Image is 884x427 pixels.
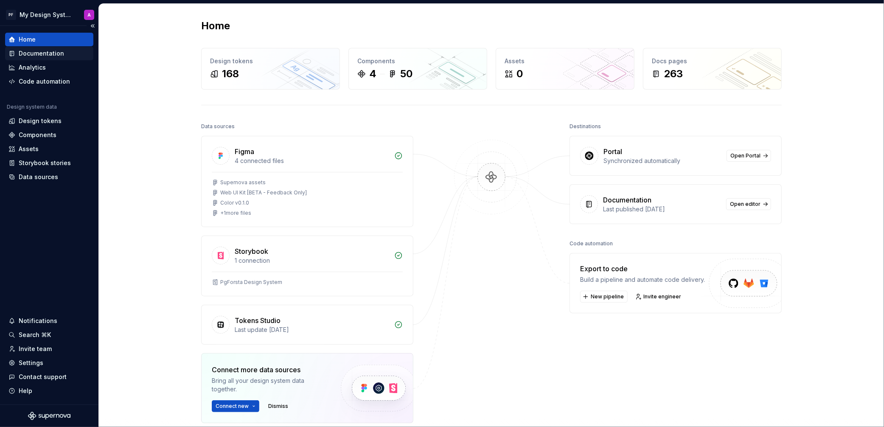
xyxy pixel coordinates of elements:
div: Last published [DATE] [603,205,721,213]
a: Open Portal [727,150,771,162]
div: Design tokens [19,117,62,125]
span: Invite engineer [643,293,681,300]
div: My Design System [20,11,74,19]
a: Analytics [5,61,93,74]
div: A [87,11,91,18]
button: Notifications [5,314,93,328]
a: Settings [5,356,93,370]
div: Data sources [201,121,235,132]
span: Dismiss [268,403,288,410]
div: 0 [516,67,523,81]
div: Web UI Kit [BETA - Feedback Only] [220,189,307,196]
a: Figma4 connected filesSupernova assetsWeb UI Kit [BETA - Feedback Only]Color v0.1.0+1more files [201,136,413,227]
div: Bring all your design system data together. [212,376,326,393]
div: Color v0.1.0 [220,199,249,206]
div: Home [19,35,36,44]
button: New pipeline [580,291,628,303]
div: PgForsta Design System [220,279,282,286]
div: Code automation [19,77,70,86]
a: Assets [5,142,93,156]
div: Synchronized automatically [603,157,721,165]
div: Last update [DATE] [235,326,389,334]
a: Invite team [5,342,93,356]
div: Notifications [19,317,57,325]
div: Help [19,387,32,395]
a: Design tokens [5,114,93,128]
div: Documentation [603,195,651,205]
div: Contact support [19,373,67,381]
a: Storybook1 connectionPgForsta Design System [201,236,413,296]
a: Open editor [726,198,771,210]
div: Assets [505,57,626,65]
div: Storybook stories [19,159,71,167]
div: Storybook [235,246,268,256]
div: Assets [19,145,39,153]
a: Assets0 [496,48,634,90]
a: Design tokens168 [201,48,340,90]
div: Documentation [19,49,64,58]
div: Docs pages [652,57,773,65]
a: Invite engineer [633,291,685,303]
div: 1 connection [235,256,389,265]
button: PFMy Design SystemA [2,6,97,24]
div: Destinations [570,121,601,132]
a: Data sources [5,170,93,184]
a: Storybook stories [5,156,93,170]
div: Code automation [570,238,613,250]
button: Connect new [212,400,259,412]
button: Search ⌘K [5,328,93,342]
div: Figma [235,146,254,157]
svg: Supernova Logo [28,412,70,420]
div: Invite team [19,345,52,353]
a: Documentation [5,47,93,60]
a: Components [5,128,93,142]
div: Export to code [580,264,705,274]
div: Connect more data sources [212,365,326,375]
span: Open Portal [730,152,761,159]
div: Design tokens [210,57,331,65]
h2: Home [201,19,230,33]
div: Search ⌘K [19,331,51,339]
div: Settings [19,359,43,367]
a: Tokens StudioLast update [DATE] [201,305,413,345]
div: 263 [664,67,683,81]
div: Components [19,131,56,139]
a: Code automation [5,75,93,88]
div: 4 [369,67,376,81]
a: Components450 [348,48,487,90]
div: Portal [603,146,622,157]
div: Tokens Studio [235,315,281,326]
span: New pipeline [591,293,624,300]
div: Analytics [19,63,46,72]
div: 50 [400,67,413,81]
button: Help [5,384,93,398]
div: Supernova assets [220,179,266,186]
span: Open editor [730,201,761,208]
div: Data sources [19,173,58,181]
div: 168 [222,67,239,81]
button: Dismiss [264,400,292,412]
span: Connect new [216,403,249,410]
div: PF [6,10,16,20]
div: 4 connected files [235,157,389,165]
div: + 1 more files [220,210,251,216]
button: Collapse sidebar [87,20,98,32]
button: Contact support [5,370,93,384]
a: Home [5,33,93,46]
div: Components [357,57,478,65]
a: Docs pages263 [643,48,782,90]
div: Build a pipeline and automate code delivery. [580,275,705,284]
div: Design system data [7,104,57,110]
